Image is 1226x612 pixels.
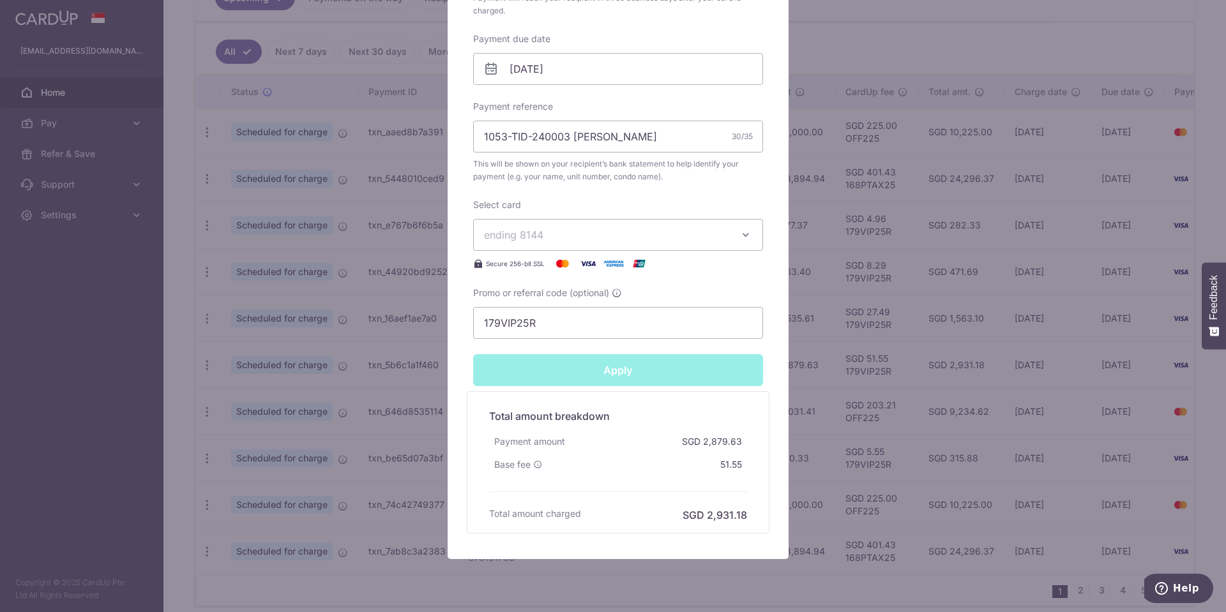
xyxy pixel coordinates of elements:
h6: SGD 2,931.18 [683,507,747,523]
span: ending 8144 [484,228,543,241]
img: American Express [601,256,626,271]
h6: Total amount charged [489,507,581,520]
div: 30/35 [732,130,753,143]
button: ending 8144 [473,219,763,251]
span: Feedback [1208,275,1220,320]
span: Secure 256-bit SSL [486,258,545,269]
h5: Total amount breakdown [489,408,747,424]
div: Payment amount [489,430,570,453]
div: SGD 2,879.63 [677,430,747,453]
label: Select card [473,198,521,211]
div: 51.55 [715,453,747,476]
label: Payment reference [473,100,553,113]
span: This will be shown on your recipient’s bank statement to help identify your payment (e.g. your na... [473,158,763,183]
label: Payment due date [473,33,550,45]
span: Base fee [494,458,531,471]
button: Feedback - Show survey [1202,262,1226,349]
span: Promo or referral code (optional) [473,287,609,299]
img: Mastercard [550,256,575,271]
input: DD / MM / YYYY [473,53,763,85]
img: Visa [575,256,601,271]
img: UnionPay [626,256,652,271]
iframe: Opens a widget where you can find more information [1144,574,1213,606]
